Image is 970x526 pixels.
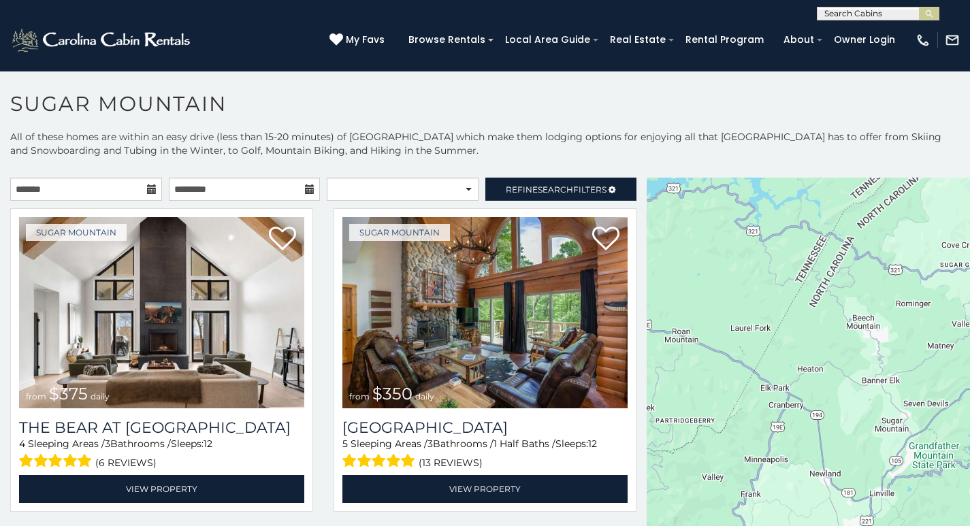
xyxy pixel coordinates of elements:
span: (6 reviews) [95,454,157,472]
span: Refine Filters [506,184,607,195]
span: My Favs [346,33,385,47]
span: Search [538,184,573,195]
img: mail-regular-white.png [945,33,960,48]
a: Add to favorites [269,225,296,254]
a: Local Area Guide [498,29,597,50]
span: $375 [49,384,88,404]
h3: The Bear At Sugar Mountain [19,418,304,437]
a: About [777,29,821,50]
span: 4 [19,438,25,450]
a: Rental Program [679,29,771,50]
h3: Grouse Moor Lodge [342,418,628,437]
span: 3 [427,438,433,450]
span: from [26,391,46,401]
a: Add to favorites [592,225,619,254]
span: daily [91,391,110,401]
a: The Bear At [GEOGRAPHIC_DATA] [19,418,304,437]
a: Real Estate [603,29,673,50]
a: My Favs [329,33,388,48]
a: RefineSearchFilters [485,178,637,201]
a: View Property [19,475,304,503]
span: from [349,391,370,401]
span: (13 reviews) [419,454,483,472]
span: daily [415,391,434,401]
span: 1 Half Baths / [494,438,555,450]
img: Grouse Moor Lodge [342,217,628,408]
div: Sleeping Areas / Bathrooms / Sleeps: [342,437,628,472]
a: The Bear At Sugar Mountain from $375 daily [19,217,304,408]
span: 12 [588,438,597,450]
a: Sugar Mountain [349,224,450,241]
a: [GEOGRAPHIC_DATA] [342,418,628,437]
a: Browse Rentals [402,29,492,50]
a: View Property [342,475,628,503]
span: $350 [372,384,413,404]
a: Sugar Mountain [26,224,127,241]
a: Grouse Moor Lodge from $350 daily [342,217,628,408]
img: White-1-2.png [10,27,194,54]
span: 5 [342,438,348,450]
span: 3 [105,438,110,450]
span: 12 [204,438,212,450]
img: The Bear At Sugar Mountain [19,217,304,408]
div: Sleeping Areas / Bathrooms / Sleeps: [19,437,304,472]
a: Owner Login [827,29,902,50]
img: phone-regular-white.png [916,33,931,48]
